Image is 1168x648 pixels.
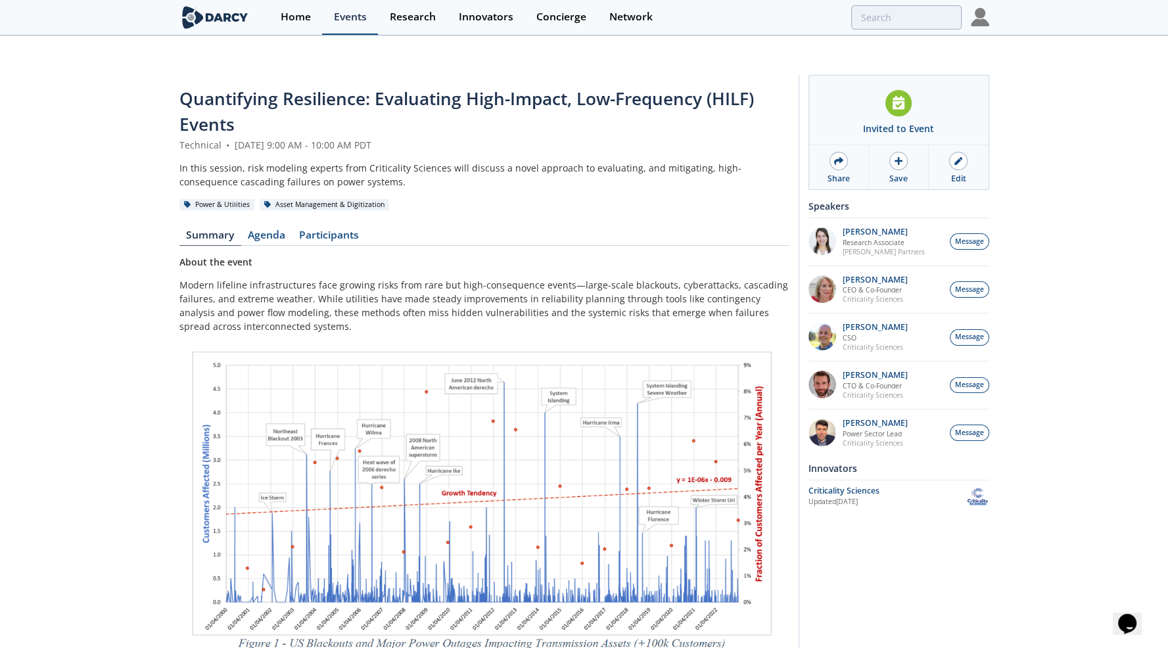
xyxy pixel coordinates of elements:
[863,122,934,135] div: Invited to Event
[843,323,908,332] p: [PERSON_NAME]
[459,12,513,22] div: Innovators
[334,12,367,22] div: Events
[950,233,989,250] button: Message
[843,438,908,448] p: Criticality Sciences
[536,12,586,22] div: Concierge
[179,256,252,268] strong: About the event
[955,428,984,438] span: Message
[843,419,908,428] p: [PERSON_NAME]
[950,425,989,441] button: Message
[955,380,984,390] span: Message
[966,485,989,508] img: Criticality Sciences
[808,275,836,303] img: 7fd099ee-3020-413d-8a27-20701badd6bb
[808,195,989,218] div: Speakers
[929,145,988,189] a: Edit
[955,237,984,247] span: Message
[843,247,925,256] p: [PERSON_NAME] Partners
[808,227,836,255] img: qdh7Er9pRiGqDWE5eNkh
[808,371,836,398] img: 90f9c750-37bc-4a35-8c39-e7b0554cf0e9
[1113,595,1155,635] iframe: chat widget
[281,12,311,22] div: Home
[971,8,989,26] img: Profile
[179,87,754,136] span: Quantifying Resilience: Evaluating High-Impact, Low-Frequency (HILF) Events
[843,333,908,342] p: CSO
[808,323,836,350] img: c3fd1137-0e00-4905-b78a-d4f4255912ba
[241,230,292,246] a: Agenda
[843,238,925,247] p: Research Associate
[843,294,908,304] p: Criticality Sciences
[843,227,925,237] p: [PERSON_NAME]
[390,12,436,22] div: Research
[808,497,966,507] div: Updated [DATE]
[951,173,966,185] div: Edit
[808,485,989,508] a: Criticality Sciences Updated[DATE] Criticality Sciences
[889,173,908,185] div: Save
[950,329,989,346] button: Message
[808,485,966,497] div: Criticality Sciences
[843,342,908,352] p: Criticality Sciences
[950,377,989,394] button: Message
[808,419,836,446] img: 17420dea-bc41-4e79-95b0-d3e86d0e46f4
[260,199,390,211] div: Asset Management & Digitization
[828,173,850,185] div: Share
[843,285,908,294] p: CEO & Co-Founder
[179,199,255,211] div: Power & Utilities
[179,138,789,152] div: Technical [DATE] 9:00 AM - 10:00 AM PDT
[224,139,232,151] span: •
[609,12,653,22] div: Network
[950,281,989,298] button: Message
[179,6,251,29] img: logo-wide.svg
[843,371,908,380] p: [PERSON_NAME]
[955,332,984,342] span: Message
[808,457,989,480] div: Innovators
[955,285,984,295] span: Message
[292,230,366,246] a: Participants
[179,278,789,333] p: Modern lifeline infrastructures face growing risks from rare but high-consequence events—large-sc...
[179,161,789,189] div: In this session, risk modeling experts from Criticality Sciences will discuss a novel approach to...
[851,5,962,30] input: Advanced Search
[843,275,908,285] p: [PERSON_NAME]
[843,429,908,438] p: Power Sector Lead
[843,390,908,400] p: Criticality Sciences
[179,230,241,246] a: Summary
[843,381,908,390] p: CTO & Co-Founder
